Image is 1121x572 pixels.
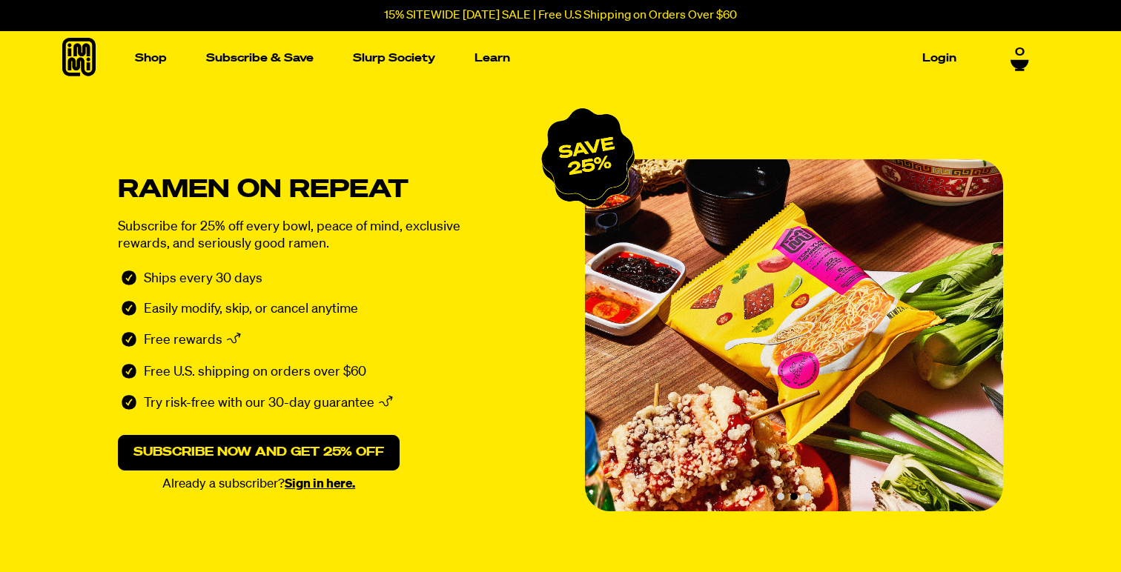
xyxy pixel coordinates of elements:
[118,219,496,253] p: Subscribe for 25% off every bowl, peace of mind, exclusive rewards, and seriously good ramen.
[118,180,548,200] h1: Ramen on repeat
[585,159,1003,511] div: Slide 2 of 3
[469,47,516,70] a: Learn
[144,395,374,414] p: Try risk-free with our 30-day guarantee
[118,478,400,490] p: Already a subscriber?
[129,31,962,85] nav: Main navigation
[129,47,173,70] a: Shop
[777,493,811,500] div: Carousel pagination
[118,435,400,470] a: Subscribe now and get 25% off
[144,301,358,318] p: Easily modify, skip, or cancel anytime
[1011,46,1029,71] a: 0
[144,270,262,287] p: Ships every 30 days
[384,9,737,22] p: 15% SITEWIDE [DATE] SALE | Free U.S Shipping on Orders Over $60
[200,47,320,70] a: Subscribe & Save
[7,509,151,565] iframe: Marketing Popup
[916,47,962,70] a: Login
[285,478,355,490] a: Sign in here.
[144,332,222,351] p: Free rewards
[1015,46,1025,59] span: 0
[347,47,441,70] a: Slurp Society
[144,364,366,381] p: Free U.S. shipping on orders over $60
